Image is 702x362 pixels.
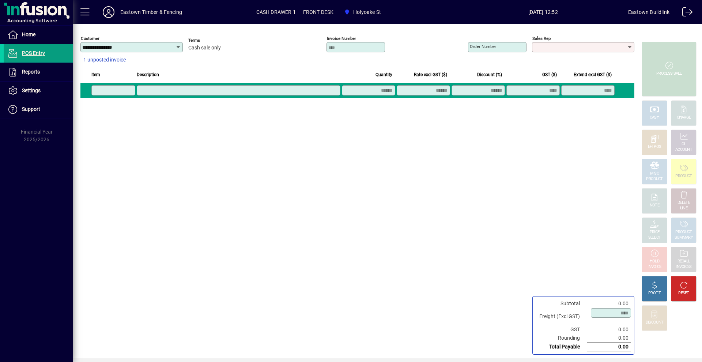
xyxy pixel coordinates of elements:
mat-label: Order number [470,44,496,49]
div: MISC [650,171,659,176]
div: INVOICES [676,264,691,270]
div: PRODUCT [675,229,692,235]
div: PRICE [650,229,660,235]
span: Holyoake St [353,6,381,18]
div: DELETE [678,200,690,206]
div: PROCESS SALE [656,71,682,76]
span: CASH DRAWER 1 [256,6,296,18]
button: Profile [97,5,120,19]
button: 1 unposted invoice [80,53,129,67]
div: SELECT [648,235,661,240]
td: 0.00 [587,325,631,334]
td: 0.00 [587,334,631,343]
td: Freight (Excl GST) [536,308,587,325]
td: Rounding [536,334,587,343]
td: 0.00 [587,299,631,308]
div: PRODUCT [675,173,692,179]
span: Settings [22,87,41,93]
div: HOLD [650,259,659,264]
span: [DATE] 12:52 [458,6,628,18]
a: Logout [677,1,693,25]
a: Reports [4,63,73,81]
div: CASH [650,115,659,120]
div: RESET [678,291,689,296]
span: Extend excl GST ($) [574,71,612,79]
td: GST [536,325,587,334]
span: Reports [22,69,40,75]
div: PRODUCT [646,176,663,182]
div: GL [682,142,686,147]
div: LINE [680,206,687,211]
span: Home [22,31,35,37]
mat-label: Sales rep [532,36,551,41]
div: CHARGE [677,115,691,120]
span: POS Entry [22,50,45,56]
span: Description [137,71,159,79]
span: Support [22,106,40,112]
a: Settings [4,82,73,100]
span: Discount (%) [477,71,502,79]
div: EFTPOS [648,144,661,150]
div: RECALL [678,259,690,264]
div: Eastown Timber & Fencing [120,6,182,18]
div: ACCOUNT [675,147,692,153]
mat-label: Invoice number [327,36,356,41]
span: 1 unposted invoice [83,56,126,64]
a: Home [4,26,73,44]
div: NOTE [650,203,659,208]
td: 0.00 [587,343,631,351]
span: GST ($) [542,71,557,79]
div: Eastown Buildlink [628,6,669,18]
td: Total Payable [536,343,587,351]
td: Subtotal [536,299,587,308]
a: Support [4,100,73,119]
span: FRONT DESK [303,6,334,18]
div: INVOICE [648,264,661,270]
span: Cash sale only [188,45,221,51]
div: PROFIT [648,291,661,296]
span: Rate excl GST ($) [414,71,447,79]
span: Terms [188,38,232,43]
div: DISCOUNT [646,320,663,325]
span: Item [91,71,100,79]
span: Quantity [375,71,392,79]
span: Holyoake St [341,5,384,19]
div: SUMMARY [675,235,693,240]
mat-label: Customer [81,36,99,41]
